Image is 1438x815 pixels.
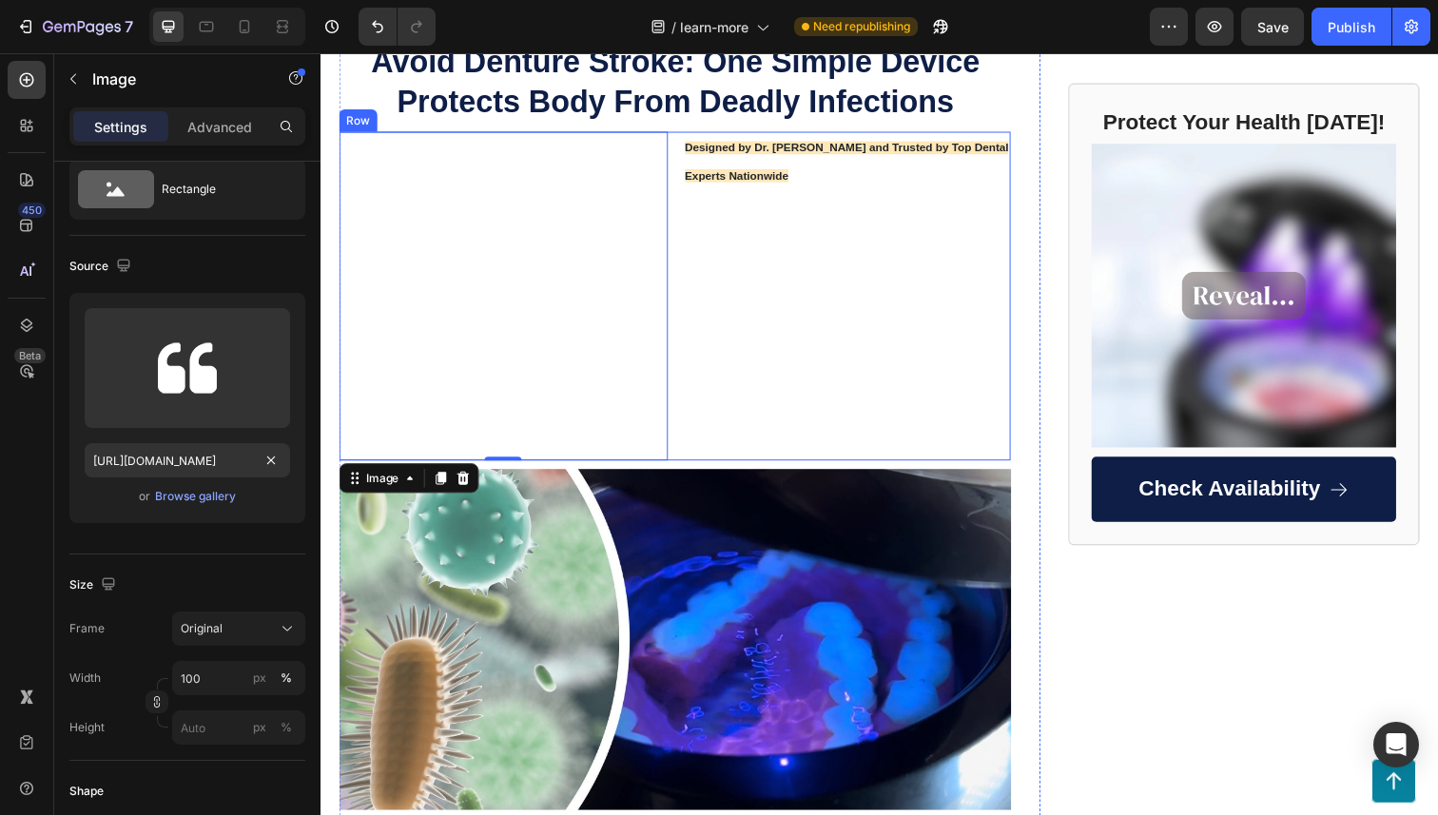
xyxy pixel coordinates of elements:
[253,719,266,736] div: px
[69,254,135,280] div: Source
[125,15,133,38] p: 7
[253,669,266,687] div: px
[14,348,46,363] div: Beta
[1257,19,1289,35] span: Save
[275,716,298,739] button: px
[836,432,1021,460] p: Check Availability
[275,667,298,689] button: px
[154,487,237,506] button: Browse gallery
[281,669,292,687] div: %
[671,17,676,37] span: /
[8,8,142,46] button: 7
[248,667,271,689] button: %
[69,783,104,800] div: Shape
[359,8,436,46] div: Undo/Redo
[23,61,54,78] div: Row
[1312,8,1391,46] button: Publish
[94,117,147,137] p: Settings
[19,425,705,773] img: adv2-ezgif.com-png-to-webp-converter.webp
[248,716,271,739] button: %
[181,620,223,637] span: Original
[187,117,252,137] p: Advanced
[1373,722,1419,767] div: Open Intercom Messenger
[172,661,305,695] input: px%
[158,339,217,398] img: preview-image
[787,54,1098,87] h2: Protect Your Health [DATE]!
[69,669,101,687] label: Width
[370,81,706,142] div: Rich Text Editor. Editing area: main
[813,18,910,35] span: Need republishing
[787,92,1098,403] img: reveal-ezgif.com-png-to-webp-converter.webp
[69,572,120,598] div: Size
[281,719,292,736] div: %
[162,167,278,211] div: Rectangle
[1241,8,1304,46] button: Save
[1328,17,1375,37] div: Publish
[139,485,150,508] span: or
[321,53,1438,815] iframe: Design area
[787,413,1098,479] a: Check Availability
[19,81,355,417] img: 1651789626-quote_1quote.png
[372,90,703,132] strong: Designed by Dr. [PERSON_NAME] and Trusted by Top Dental Experts Nationwide
[172,611,305,646] button: Original
[680,17,748,37] span: learn-more
[69,620,105,637] label: Frame
[155,488,236,505] div: Browse gallery
[92,68,254,90] p: Image
[69,719,105,736] label: Height
[85,443,290,477] input: https://example.com/image.jpg
[18,203,46,218] div: 450
[172,710,305,745] input: px%
[43,426,84,443] div: Image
